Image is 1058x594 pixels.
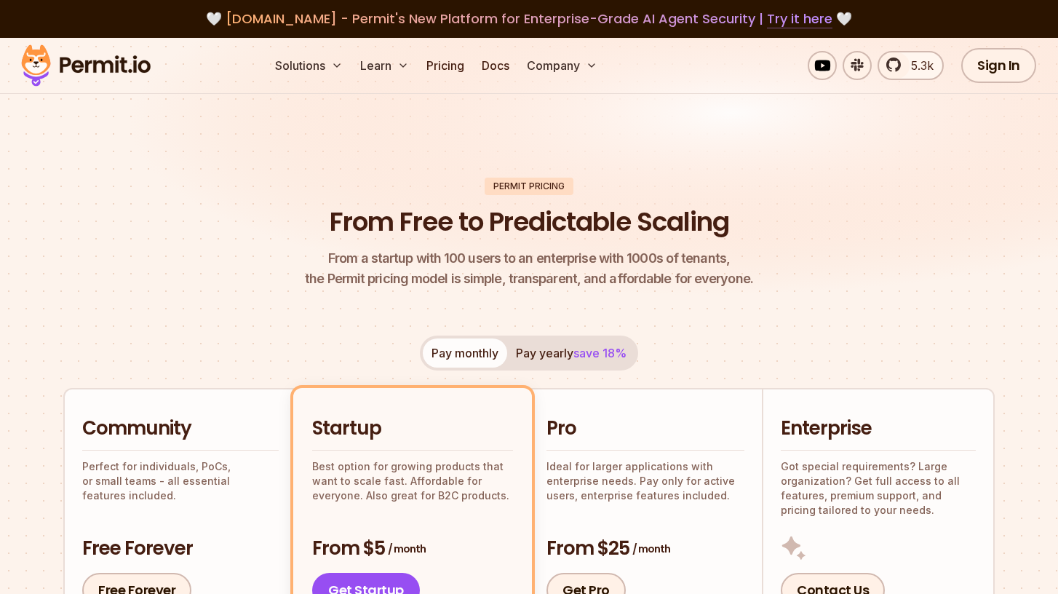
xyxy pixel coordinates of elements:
p: Best option for growing products that want to scale fast. Affordable for everyone. Also great for... [312,459,513,503]
h3: From $25 [546,536,744,562]
div: 🤍 🤍 [35,9,1023,29]
h2: Enterprise [781,416,976,442]
span: From a startup with 100 users to an enterprise with 1000s of tenants, [305,248,753,269]
span: / month [388,542,426,556]
h1: From Free to Predictable Scaling [330,204,729,240]
h2: Community [82,416,279,442]
p: the Permit pricing model is simple, transparent, and affordable for everyone. [305,248,753,289]
a: Docs [476,51,515,80]
span: / month [632,542,670,556]
span: [DOMAIN_NAME] - Permit's New Platform for Enterprise-Grade AI Agent Security | [226,9,832,28]
h3: From $5 [312,536,513,562]
h2: Pro [546,416,744,442]
img: Permit logo [15,41,157,90]
a: Sign In [961,48,1036,83]
h2: Startup [312,416,513,442]
a: 5.3k [878,51,944,80]
a: Pricing [421,51,470,80]
p: Got special requirements? Large organization? Get full access to all features, premium support, a... [781,459,976,518]
span: save 18% [573,346,627,360]
p: Ideal for larger applications with enterprise needs. Pay only for active users, enterprise featur... [546,459,744,503]
a: Try it here [767,9,832,28]
h3: Free Forever [82,536,279,562]
div: Permit Pricing [485,178,573,195]
p: Perfect for individuals, PoCs, or small teams - all essential features included. [82,459,279,503]
button: Company [521,51,603,80]
span: 5.3k [902,57,934,74]
button: Solutions [269,51,349,80]
button: Pay yearlysave 18% [507,338,635,368]
button: Learn [354,51,415,80]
